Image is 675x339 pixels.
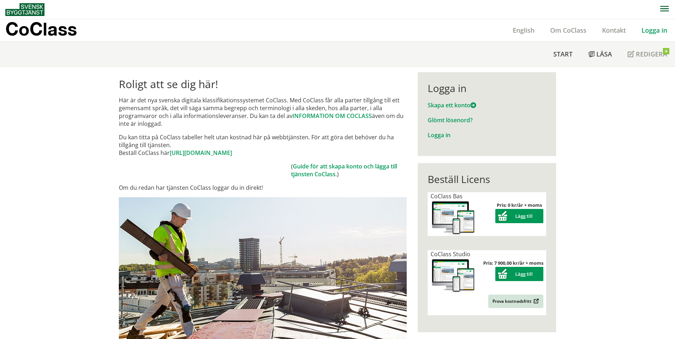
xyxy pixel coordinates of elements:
a: Skapa ett konto [428,101,476,109]
h1: Roligt att se dig här! [119,78,407,91]
a: Logga in [634,26,675,34]
img: coclass-license.jpg [431,200,476,236]
a: Läsa [580,42,620,66]
button: Lägg till [495,267,543,281]
strong: Pris: 7 900,00 kr/år + moms [483,260,543,266]
a: Lägg till [495,213,543,219]
p: Du kan titta på CoClass tabeller helt utan kostnad här på webbtjänsten. För att göra det behöver ... [119,133,407,157]
span: Start [553,50,573,58]
span: Läsa [596,50,612,58]
img: coclass-license.jpg [431,258,476,294]
a: Lägg till [495,271,543,277]
a: Logga in [428,131,450,139]
span: CoClass Studio [431,250,470,258]
img: Outbound.png [532,298,539,304]
a: Kontakt [594,26,634,34]
img: Svensk Byggtjänst [5,3,44,16]
a: Start [545,42,580,66]
strong: Pris: 0 kr/år + moms [497,202,542,208]
div: Beställ Licens [428,173,546,185]
span: CoClass Bas [431,192,463,200]
a: Glömt lösenord? [428,116,473,124]
a: Guide för att skapa konto och lägga till tjänsten CoClass [291,162,397,178]
p: CoClass [5,25,77,33]
a: [URL][DOMAIN_NAME] [170,149,232,157]
a: Om CoClass [542,26,594,34]
a: English [505,26,542,34]
a: CoClass [5,19,92,41]
div: Logga in [428,82,546,94]
p: Här är det nya svenska digitala klassifikationssystemet CoClass. Med CoClass får alla parter till... [119,96,407,128]
p: Om du redan har tjänsten CoClass loggar du in direkt! [119,184,407,192]
td: ( .) [291,162,407,178]
a: Prova kostnadsfritt [488,295,543,308]
button: Lägg till [495,209,543,223]
a: INFORMATION OM COCLASS [292,112,372,120]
